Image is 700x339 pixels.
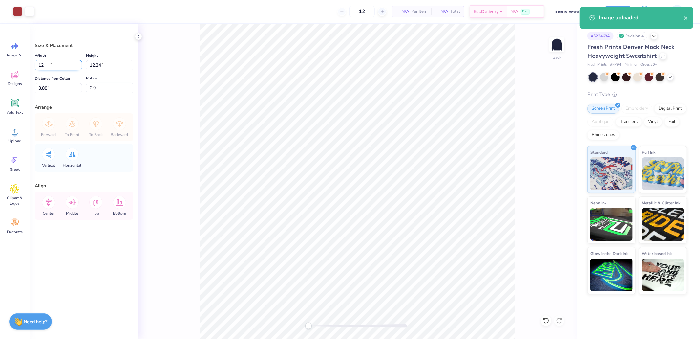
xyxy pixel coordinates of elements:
[411,8,427,15] span: Per Item
[658,5,687,18] a: MG
[35,75,70,82] label: Distance from Collar
[8,138,21,144] span: Upload
[590,259,633,291] img: Glow in the Dark Ink
[590,250,628,257] span: Glow in the Dark Ink
[642,157,684,190] img: Puff Ink
[642,250,672,257] span: Water based Ink
[86,74,97,82] label: Rotate
[587,32,614,40] div: # 522468A
[590,157,633,190] img: Standard
[587,130,619,140] div: Rhinestones
[642,208,684,241] img: Metallic & Glitter Ink
[349,6,375,17] input: – –
[522,9,528,14] span: Free
[474,8,498,15] span: Est. Delivery
[35,52,46,59] label: Width
[396,8,409,15] span: N/A
[625,62,657,68] span: Minimum Order: 50 +
[590,208,633,241] img: Neon Ink
[587,104,619,114] div: Screen Print
[616,117,642,127] div: Transfers
[450,8,460,15] span: Total
[42,163,55,168] span: Vertical
[590,149,608,156] span: Standard
[644,117,662,127] div: Vinyl
[35,42,133,49] div: Size & Placement
[587,62,607,68] span: Fresh Prints
[550,38,563,51] img: Back
[590,199,606,206] span: Neon Ink
[86,52,98,59] label: Height
[7,53,23,58] span: Image AI
[642,199,681,206] span: Metallic & Glitter Ink
[4,195,26,206] span: Clipart & logos
[684,14,688,22] button: close
[610,62,621,68] span: # FP94
[10,167,20,172] span: Greek
[8,81,22,86] span: Designs
[587,117,614,127] div: Applique
[654,104,686,114] div: Digital Print
[7,110,23,115] span: Add Text
[43,211,54,216] span: Center
[24,319,48,325] strong: Need help?
[7,229,23,235] span: Decorate
[549,5,598,18] input: Untitled Design
[642,259,684,291] img: Water based Ink
[587,43,675,60] span: Fresh Prints Denver Mock Neck Heavyweight Sweatshirt
[435,8,448,15] span: N/A
[63,163,82,168] span: Horizontal
[510,8,518,15] span: N/A
[35,182,133,189] div: Align
[113,211,126,216] span: Bottom
[599,14,684,22] div: Image uploaded
[35,104,133,111] div: Arrange
[642,149,656,156] span: Puff Ink
[66,211,78,216] span: Middle
[671,5,684,18] img: Michael Galon
[664,117,680,127] div: Foil
[617,32,647,40] div: Revision 4
[93,211,99,216] span: Top
[553,55,561,60] div: Back
[305,323,312,329] div: Accessibility label
[621,104,652,114] div: Embroidery
[587,91,687,98] div: Print Type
